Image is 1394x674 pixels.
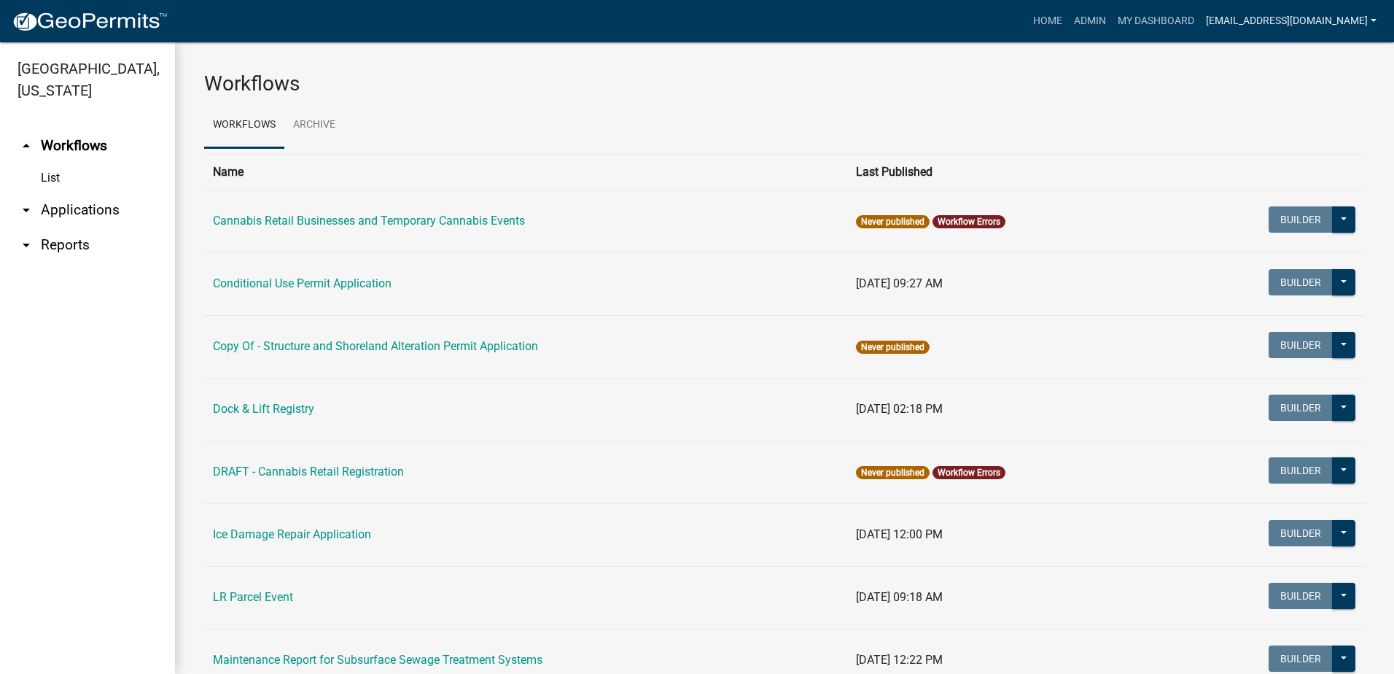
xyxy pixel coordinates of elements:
[284,102,344,149] a: Archive
[213,527,371,541] a: Ice Damage Repair Application
[213,653,542,667] a: Maintenance Report for Subsurface Sewage Treatment Systems
[1269,520,1333,546] button: Builder
[856,402,943,416] span: [DATE] 02:18 PM
[1269,583,1333,609] button: Builder
[1269,206,1333,233] button: Builder
[213,214,525,228] a: Cannabis Retail Businesses and Temporary Cannabis Events
[1027,7,1068,35] a: Home
[856,215,930,228] span: Never published
[938,217,1000,227] a: Workflow Errors
[213,276,392,290] a: Conditional Use Permit Application
[1068,7,1112,35] a: Admin
[204,154,847,190] th: Name
[847,154,1174,190] th: Last Published
[856,341,930,354] span: Never published
[204,102,284,149] a: Workflows
[1200,7,1382,35] a: [EMAIL_ADDRESS][DOMAIN_NAME]
[17,236,35,254] i: arrow_drop_down
[213,339,538,353] a: Copy Of - Structure and Shoreland Alteration Permit Application
[213,402,314,416] a: Dock & Lift Registry
[213,590,293,604] a: LR Parcel Event
[1269,646,1333,672] button: Builder
[1269,457,1333,484] button: Builder
[17,137,35,155] i: arrow_drop_up
[17,201,35,219] i: arrow_drop_down
[856,653,943,667] span: [DATE] 12:22 PM
[204,71,1365,96] h3: Workflows
[856,527,943,541] span: [DATE] 12:00 PM
[1269,395,1333,421] button: Builder
[938,468,1000,478] a: Workflow Errors
[856,276,943,290] span: [DATE] 09:27 AM
[1269,269,1333,295] button: Builder
[856,590,943,604] span: [DATE] 09:18 AM
[213,465,404,479] a: DRAFT - Cannabis Retail Registration
[1112,7,1200,35] a: My Dashboard
[1269,332,1333,358] button: Builder
[856,466,930,479] span: Never published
